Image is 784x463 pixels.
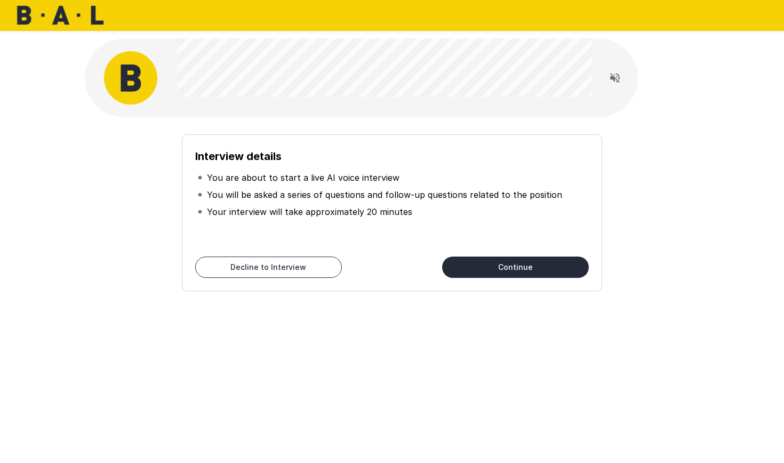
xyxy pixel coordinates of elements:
img: bal_avatar.png [104,51,157,105]
button: Decline to Interview [195,257,342,278]
p: Your interview will take approximately 20 minutes [207,205,412,218]
b: Interview details [195,150,282,163]
button: Read questions aloud [604,67,626,89]
button: Continue [442,257,589,278]
p: You are about to start a live AI voice interview [207,171,399,184]
p: You will be asked a series of questions and follow-up questions related to the position [207,188,562,201]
